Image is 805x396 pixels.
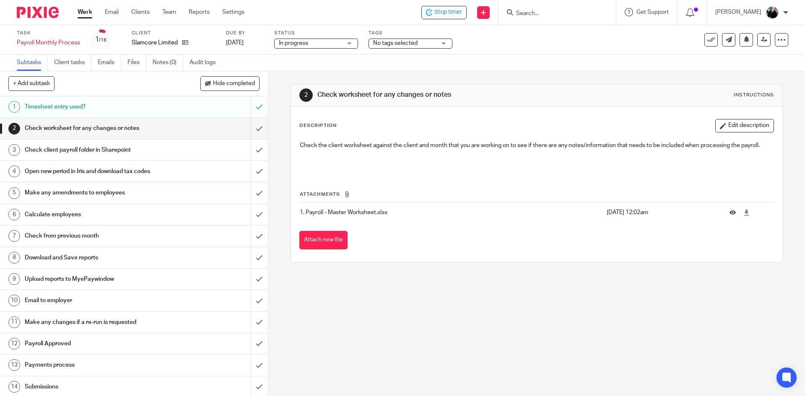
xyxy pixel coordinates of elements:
a: Notes (0) [153,54,183,71]
div: 13 [8,359,20,371]
div: 1 [8,101,20,113]
h1: Timesheet entry used? [25,101,170,113]
h1: Check worksheet for any changes or notes [25,122,170,135]
h1: Make any amendments to employees [25,186,170,199]
h1: Download and Save reports [25,251,170,264]
label: Task [17,30,80,36]
span: [DATE] [226,40,244,46]
a: Email [105,8,119,16]
a: Settings [222,8,244,16]
h1: Payroll Approved [25,337,170,350]
div: 8 [8,252,20,264]
a: Emails [98,54,121,71]
p: Description [299,122,337,129]
div: Instructions [734,92,774,98]
span: Hide completed [213,80,255,87]
span: In progress [279,40,308,46]
div: Payroll Monthly Process [17,39,80,47]
div: 10 [8,295,20,306]
img: nicky-partington.jpg [766,6,779,19]
div: 6 [8,209,20,220]
a: Audit logs [190,54,222,71]
label: Due by [226,30,264,36]
div: 3 [8,144,20,156]
div: 9 [8,273,20,285]
h1: Open new period in Iris and download tax codes [25,165,170,178]
button: + Add subtask [8,76,55,91]
a: Clients [131,8,150,16]
label: Status [274,30,358,36]
span: Attachments [300,192,340,197]
a: Work [78,8,92,16]
a: Team [162,8,176,16]
div: 12 [8,338,20,349]
label: Client [132,30,216,36]
a: Reports [189,8,210,16]
button: Edit description [715,119,774,132]
button: Hide completed [200,76,260,91]
h1: Payments process [25,359,170,371]
div: 1 [95,35,106,44]
h1: Check client payroll folder in Sharepoint [25,144,170,156]
img: Pixie [17,7,59,18]
div: 5 [8,187,20,199]
h1: Check from previous month [25,230,170,242]
span: Stop timer [434,8,462,17]
div: 7 [8,230,20,242]
a: Files [127,54,146,71]
div: 11 [8,316,20,328]
a: Download [743,208,750,217]
p: Slamcore Limited [132,39,178,47]
input: Search [515,10,591,18]
a: Subtasks [17,54,48,71]
p: [DATE] 12:02am [607,208,717,217]
div: 2 [299,88,313,102]
span: Get Support [636,9,669,15]
small: /16 [99,38,106,42]
h1: Upload reports to MyePaywindow [25,273,170,285]
a: Client tasks [54,54,91,71]
label: Tags [369,30,452,36]
span: No tags selected [373,40,418,46]
button: Attach new file [299,231,348,250]
p: 1. Payroll - Master Worksheet.xlsx [300,208,602,217]
p: Check the client worksheet against the client and month that you are working on to see if there a... [300,141,773,150]
h1: Check worksheet for any changes or notes [317,91,555,99]
h1: Email to employer [25,294,170,307]
h1: Calculate employees [25,208,170,221]
h1: Submissions [25,380,170,393]
p: [PERSON_NAME] [715,8,761,16]
div: Slamcore Limited - Payroll Monthly Process [421,6,467,19]
div: 4 [8,166,20,177]
h1: Make any changes if a re-run is requested [25,316,170,329]
div: 2 [8,123,20,135]
div: 14 [8,381,20,393]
